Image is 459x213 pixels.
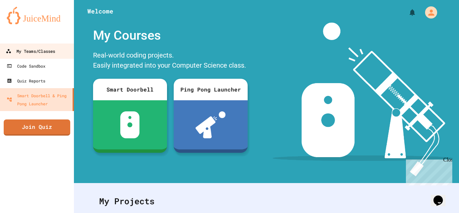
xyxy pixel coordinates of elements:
img: logo-orange.svg [7,7,67,24]
div: My Teams/Classes [6,47,55,56]
img: sdb-white.svg [120,111,139,138]
div: Code Sandbox [7,62,45,70]
div: My Courses [90,23,251,48]
div: Quiz Reports [7,77,45,85]
div: My Notifications [396,7,418,18]
div: Smart Doorbell [93,79,167,100]
div: Ping Pong Launcher [174,79,248,100]
img: ppl-with-ball.png [196,111,225,138]
div: Chat with us now!Close [3,3,46,43]
div: Smart Doorbell & Ping Pong Launcher [7,92,70,108]
a: Join Quiz [4,119,70,136]
iframe: chat widget [431,186,452,206]
div: Real-world coding projects. Easily integrated into your Computer Science class. [90,48,251,74]
div: My Account [418,5,439,20]
iframe: chat widget [403,157,452,185]
img: banner-image-my-projects.png [273,23,453,176]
